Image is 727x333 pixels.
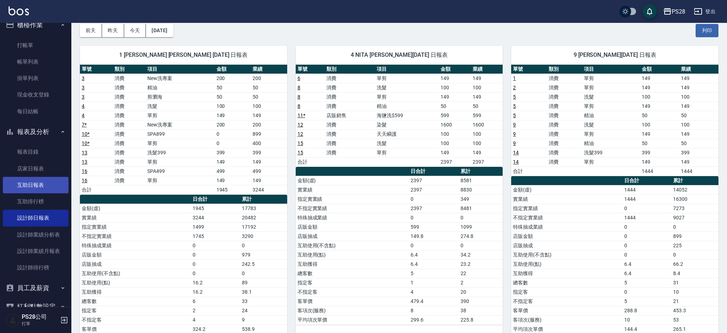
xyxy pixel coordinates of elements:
[547,101,583,111] td: 消費
[146,74,215,83] td: New洗專案
[304,51,494,59] span: 4 NITA [PERSON_NAME][DATE] 日報表
[240,241,287,250] td: 0
[520,51,710,59] span: 9 [PERSON_NAME][DATE] 日報表
[296,65,325,74] th: 單號
[511,166,547,176] td: 合計
[240,213,287,222] td: 20482
[471,157,503,166] td: 2397
[511,250,622,259] td: 互助使用(不含點)
[113,111,146,120] td: 消費
[622,250,671,259] td: 0
[409,185,459,194] td: 2397
[113,129,146,139] td: 消費
[439,65,471,74] th: 金額
[511,222,622,232] td: 特殊抽成業績
[471,129,503,139] td: 100
[146,83,215,92] td: 精油
[298,75,300,81] a: 6
[582,148,640,157] td: 洗髮399
[547,157,583,166] td: 消費
[240,250,287,259] td: 979
[251,92,287,101] td: 50
[3,54,68,70] a: 帳單列表
[671,222,718,232] td: 0
[459,241,503,250] td: 0
[113,120,146,129] td: 消費
[439,139,471,148] td: 100
[191,213,240,222] td: 3244
[325,101,375,111] td: 消費
[679,120,718,129] td: 100
[298,85,300,90] a: 8
[82,94,85,100] a: 3
[296,204,409,213] td: 不指定實業績
[679,129,718,139] td: 149
[215,92,251,101] td: 50
[191,269,240,278] td: 0
[215,166,251,176] td: 499
[375,139,439,148] td: 洗髮
[671,250,718,259] td: 0
[459,194,503,204] td: 349
[459,176,503,185] td: 8581
[409,204,459,213] td: 2397
[439,74,471,83] td: 149
[640,111,679,120] td: 50
[191,232,240,241] td: 1745
[113,148,146,157] td: 消費
[679,166,718,176] td: 1444
[82,113,85,118] a: 4
[113,74,146,83] td: 消費
[459,185,503,194] td: 8830
[459,232,503,241] td: 274.8
[146,148,215,157] td: 洗髮399
[409,241,459,250] td: 0
[80,222,191,232] td: 指定實業績
[672,7,685,16] div: PS28
[296,194,409,204] td: 指定實業績
[3,279,68,297] button: 員工及薪資
[191,241,240,250] td: 0
[296,232,409,241] td: 店販抽成
[671,232,718,241] td: 899
[146,139,215,148] td: 單剪
[215,148,251,157] td: 399
[215,101,251,111] td: 100
[82,75,85,81] a: 3
[82,168,87,174] a: 16
[82,103,85,109] a: 4
[251,74,287,83] td: 200
[191,222,240,232] td: 1499
[124,24,146,37] button: 今天
[696,24,718,37] button: 列印
[679,148,718,157] td: 399
[471,120,503,129] td: 1600
[547,139,583,148] td: 消費
[511,65,547,74] th: 單號
[582,157,640,166] td: 單剪
[513,113,516,118] a: 5
[511,194,622,204] td: 實業績
[409,176,459,185] td: 2397
[471,83,503,92] td: 100
[640,157,679,166] td: 149
[251,101,287,111] td: 100
[80,185,113,194] td: 合計
[409,250,459,259] td: 6.4
[582,83,640,92] td: 單剪
[375,92,439,101] td: 單剪
[3,123,68,141] button: 報表及分析
[325,139,375,148] td: 消費
[471,92,503,101] td: 149
[439,92,471,101] td: 149
[459,167,503,176] th: 累計
[240,222,287,232] td: 17192
[80,65,113,74] th: 單號
[113,101,146,111] td: 消費
[547,65,583,74] th: 類別
[547,129,583,139] td: 消費
[679,92,718,101] td: 100
[582,101,640,111] td: 單剪
[3,210,68,226] a: 設計師日報表
[296,241,409,250] td: 互助使用(不含點)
